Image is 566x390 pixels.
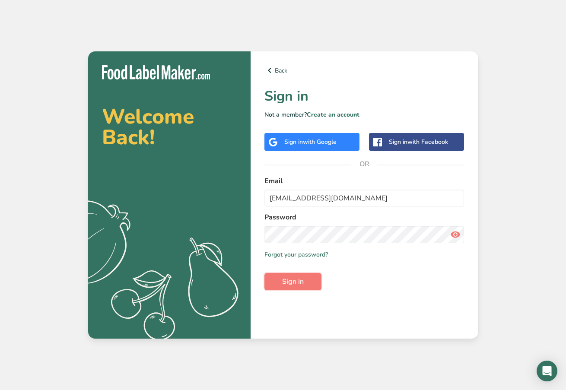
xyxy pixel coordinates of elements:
span: OR [351,151,377,177]
button: Sign in [264,273,321,290]
input: Enter Your Email [264,190,464,207]
a: Forgot your password? [264,250,328,259]
span: Sign in [282,276,304,287]
p: Not a member? [264,110,464,119]
label: Email [264,176,464,186]
label: Password [264,212,464,222]
img: Food Label Maker [102,65,210,79]
h1: Sign in [264,86,464,107]
span: with Facebook [407,138,448,146]
a: Back [264,65,464,76]
div: Sign in [284,137,337,146]
h2: Welcome Back! [102,106,237,148]
div: Sign in [389,137,448,146]
div: Open Intercom Messenger [537,361,557,381]
span: with Google [303,138,337,146]
a: Create an account [307,111,359,119]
